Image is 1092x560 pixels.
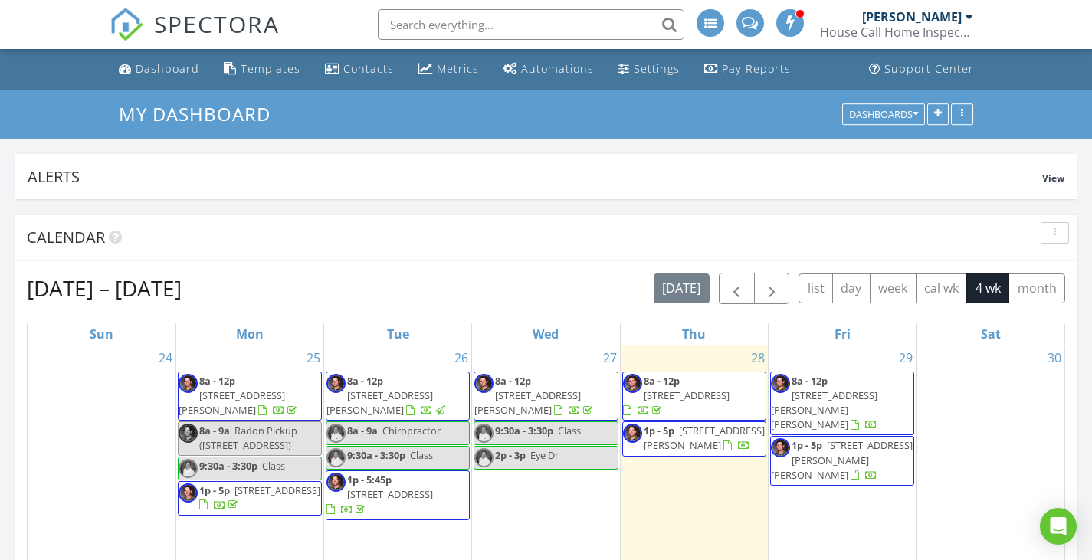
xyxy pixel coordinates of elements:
span: [STREET_ADDRESS] [644,388,730,402]
a: 8a - 12p [STREET_ADDRESS][PERSON_NAME] [178,372,322,421]
span: [STREET_ADDRESS][PERSON_NAME] [474,388,581,417]
img: cory_profile_pic_2.jpg [326,473,346,492]
a: 1p - 5:45p [STREET_ADDRESS] [326,470,470,520]
a: 8a - 12p [STREET_ADDRESS][PERSON_NAME][PERSON_NAME] [771,374,877,432]
a: Metrics [412,55,485,84]
a: 8a - 12p [STREET_ADDRESS][PERSON_NAME] [179,374,300,417]
h2: [DATE] – [DATE] [27,273,182,303]
a: My Dashboard [119,101,284,126]
div: Open Intercom Messenger [1040,508,1077,545]
span: 8a - 12p [644,374,680,388]
button: Next [754,273,790,304]
a: Go to August 25, 2025 [303,345,323,370]
a: 8a - 12p [STREET_ADDRESS][PERSON_NAME][PERSON_NAME] [770,372,914,436]
a: Go to August 24, 2025 [156,345,175,370]
span: [STREET_ADDRESS] [347,487,433,501]
img: d_forsythe112.jpg [326,448,346,467]
button: cal wk [916,273,968,303]
input: Search everything... [378,9,684,40]
div: [PERSON_NAME] [862,9,962,25]
a: 1p - 5:45p [STREET_ADDRESS] [326,473,433,516]
span: [STREET_ADDRESS] [234,483,320,497]
span: 8a - 12p [792,374,828,388]
img: cory_profile_pic_2.jpg [623,374,642,393]
a: Settings [612,55,686,84]
div: House Call Home Inspection [820,25,973,40]
a: Dashboard [113,55,205,84]
div: Settings [634,61,680,76]
img: cory_profile_pic_2.jpg [179,424,198,443]
img: cory_profile_pic_2.jpg [771,438,790,457]
span: 1p - 5:45p [347,473,392,486]
a: 8a - 12p [STREET_ADDRESS][PERSON_NAME] [474,374,595,417]
span: 9:30a - 3:30p [347,448,405,462]
a: 1p - 5p [STREET_ADDRESS] [199,483,320,512]
a: Wednesday [530,323,562,345]
button: 4 wk [966,273,1009,303]
img: cory_profile_pic_2.jpg [623,424,642,443]
div: Metrics [437,61,479,76]
span: 8a - 12p [347,374,383,388]
span: Calendar [27,227,105,247]
a: Thursday [679,323,709,345]
a: 1p - 5p [STREET_ADDRESS] [178,481,322,516]
img: d_forsythe112.jpg [179,459,198,478]
a: 8a - 12p [STREET_ADDRESS] [623,374,730,417]
img: d_forsythe112.jpg [474,448,494,467]
a: Sunday [87,323,116,345]
a: Support Center [863,55,980,84]
a: Templates [218,55,307,84]
span: 8a - 9a [199,424,230,437]
div: Automations [521,61,594,76]
span: SPECTORA [154,8,280,40]
a: Pay Reports [698,55,797,84]
img: cory_profile_pic_2.jpg [179,483,198,503]
button: list [799,273,833,303]
img: d_forsythe112.jpg [474,424,494,443]
button: Previous [719,273,755,304]
a: Tuesday [384,323,412,345]
span: 8a - 9a [347,424,378,437]
a: Go to August 26, 2025 [451,345,471,370]
a: Contacts [319,55,400,84]
a: 1p - 5p [STREET_ADDRESS][PERSON_NAME] [622,421,766,456]
span: Chiropractor [382,424,441,437]
span: 1p - 5p [792,438,822,452]
span: 9:30a - 3:30p [199,459,257,473]
img: cory_profile_pic_2.jpg [474,374,494,393]
span: 2p - 3p [495,448,526,462]
a: 1p - 5p [STREET_ADDRESS][PERSON_NAME][PERSON_NAME] [770,436,914,486]
span: 8a - 12p [199,374,235,388]
a: Go to August 28, 2025 [748,345,768,370]
span: [STREET_ADDRESS][PERSON_NAME] [644,424,765,452]
div: Alerts [28,166,1042,187]
div: Dashboard [136,61,199,76]
img: The Best Home Inspection Software - Spectora [110,8,143,41]
span: 1p - 5p [199,483,230,497]
img: cory_profile_pic_2.jpg [179,374,198,393]
img: d_forsythe112.jpg [326,424,346,443]
a: Automations (Advanced) [497,55,600,84]
img: cory_profile_pic_2.jpg [771,374,790,393]
button: week [870,273,917,303]
a: Go to August 29, 2025 [896,345,916,370]
a: 1p - 5p [STREET_ADDRESS][PERSON_NAME] [644,424,765,452]
a: Monday [233,323,267,345]
span: 9:30a - 3:30p [495,424,553,437]
span: Class [410,448,433,462]
span: 1p - 5p [644,424,674,437]
a: 8a - 12p [STREET_ADDRESS] [622,372,766,421]
span: [STREET_ADDRESS][PERSON_NAME][PERSON_NAME] [771,438,913,481]
a: 8a - 12p [STREET_ADDRESS][PERSON_NAME] [474,372,618,421]
button: day [832,273,871,303]
div: Pay Reports [722,61,791,76]
button: Dashboards [842,103,925,125]
a: Friday [831,323,854,345]
a: Go to August 27, 2025 [600,345,620,370]
span: 8a - 12p [495,374,531,388]
span: [STREET_ADDRESS][PERSON_NAME] [179,388,285,417]
span: Class [558,424,581,437]
div: Support Center [884,61,974,76]
span: View [1042,172,1064,185]
span: Eye Dr [530,448,559,462]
